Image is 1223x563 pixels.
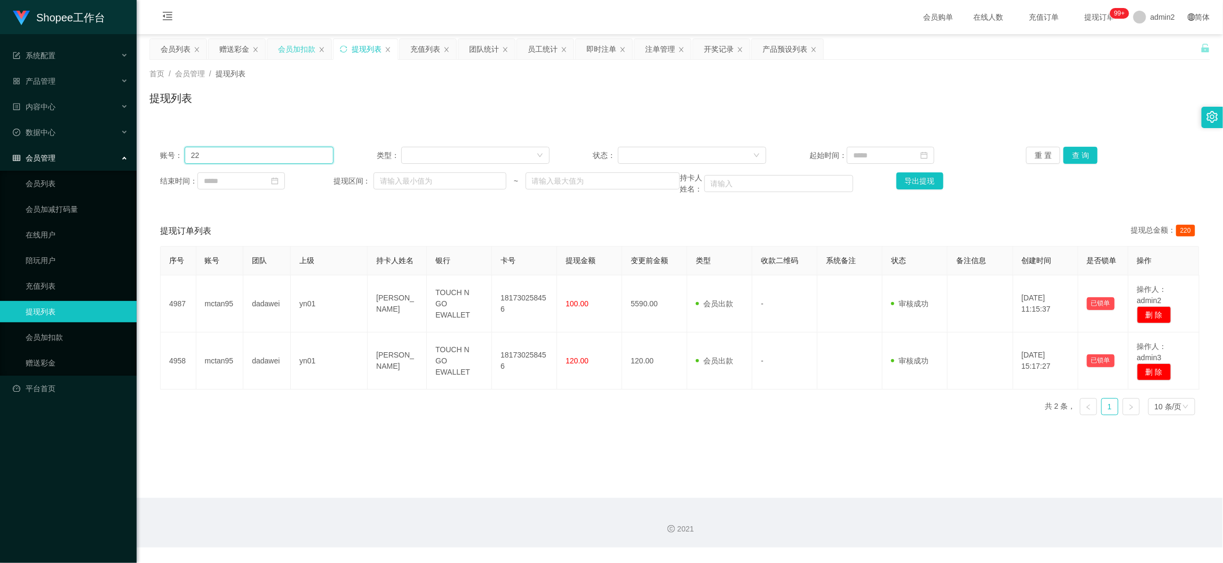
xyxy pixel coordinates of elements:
span: 状态 [891,256,906,265]
a: 赠送彩金 [26,352,128,374]
a: 会员列表 [26,173,128,194]
img: logo.9652507e.png [13,11,30,26]
span: 收款二维码 [761,256,798,265]
span: 团队 [252,256,267,265]
span: 卡号 [501,256,515,265]
i: 图标: close [678,46,685,53]
span: 产品管理 [13,77,55,85]
span: ~ [506,176,525,187]
i: 图标: close [502,46,509,53]
div: 员工统计 [528,39,558,59]
span: / [169,69,171,78]
i: 图标: down [537,152,543,160]
span: 会员管理 [13,154,55,162]
div: 注单管理 [645,39,675,59]
i: 图标: close [252,46,259,53]
td: yn01 [291,332,368,390]
span: 在线人数 [968,13,1008,21]
i: 图标: close [737,46,743,53]
span: - [761,299,764,308]
input: 请输入 [704,175,853,192]
td: [DATE] 15:17:27 [1013,332,1078,390]
span: 提现订单列表 [160,225,211,237]
span: 是否锁单 [1087,256,1117,265]
i: 图标: right [1128,404,1134,410]
div: 会员列表 [161,39,190,59]
div: 赠送彩金 [219,39,249,59]
i: 图标: appstore-o [13,77,20,85]
li: 1 [1101,398,1118,415]
span: 审核成功 [891,299,928,308]
td: yn01 [291,275,368,332]
i: 图标: close [385,46,391,53]
span: 结束时间： [160,176,197,187]
div: 团队统计 [469,39,499,59]
td: [DATE] 11:15:37 [1013,275,1078,332]
span: 会员管理 [175,69,205,78]
i: 图标: sync [340,45,347,53]
td: TOUCH N GO EWALLET [427,275,492,332]
span: 持卡人姓名： [680,172,704,195]
span: 操作人：admin2 [1137,285,1167,305]
span: 系统备注 [826,256,856,265]
span: 账号： [160,150,185,161]
i: 图标: profile [13,103,20,110]
h1: Shopee工作台 [36,1,105,35]
div: 2021 [145,524,1214,535]
td: 4987 [161,275,196,332]
i: 图标: close [811,46,817,53]
span: 数据中心 [13,128,55,137]
a: Shopee工作台 [13,13,105,21]
div: 开奖记录 [704,39,734,59]
i: 图标: close [620,46,626,53]
td: 4958 [161,332,196,390]
input: 请输入最小值为 [374,172,507,189]
td: 181730258456 [492,332,557,390]
h1: 提现列表 [149,90,192,106]
li: 上一页 [1080,398,1097,415]
span: 备注信息 [956,256,986,265]
span: 创建时间 [1022,256,1052,265]
i: 图标: table [13,154,20,162]
button: 重 置 [1026,147,1060,164]
button: 删 除 [1137,306,1171,323]
a: 会员加扣款 [26,327,128,348]
i: 图标: global [1188,13,1195,21]
span: 变更前金额 [631,256,668,265]
span: 持卡人姓名 [376,256,414,265]
button: 导出提现 [896,172,943,189]
span: 120.00 [566,356,589,365]
i: 图标: setting [1206,111,1218,123]
span: 会员出款 [696,299,733,308]
div: 10 条/页 [1155,399,1182,415]
button: 删 除 [1137,363,1171,380]
a: 在线用户 [26,224,128,245]
span: 系统配置 [13,51,55,60]
i: 图标: check-circle-o [13,129,20,136]
span: 审核成功 [891,356,928,365]
i: 图标: left [1085,404,1092,410]
li: 下一页 [1123,398,1140,415]
i: 图标: calendar [920,152,928,159]
span: 状态： [593,150,618,161]
button: 已锁单 [1087,297,1115,310]
span: / [209,69,211,78]
span: 220 [1176,225,1195,236]
td: 5590.00 [622,275,687,332]
span: 上级 [299,256,314,265]
td: [PERSON_NAME] [368,332,427,390]
a: 图标: dashboard平台首页 [13,378,128,399]
div: 产品预设列表 [763,39,807,59]
a: 会员加减打码量 [26,199,128,220]
i: 图标: form [13,52,20,59]
i: 图标: down [753,152,760,160]
span: 提现区间： [333,176,374,187]
i: 图标: close [319,46,325,53]
span: 充值订单 [1023,13,1064,21]
span: 提现金额 [566,256,595,265]
td: mctan95 [196,332,244,390]
span: - [761,356,764,365]
i: 图标: copyright [668,525,675,533]
td: dadawei [243,275,291,332]
input: 请输入 [185,147,333,164]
